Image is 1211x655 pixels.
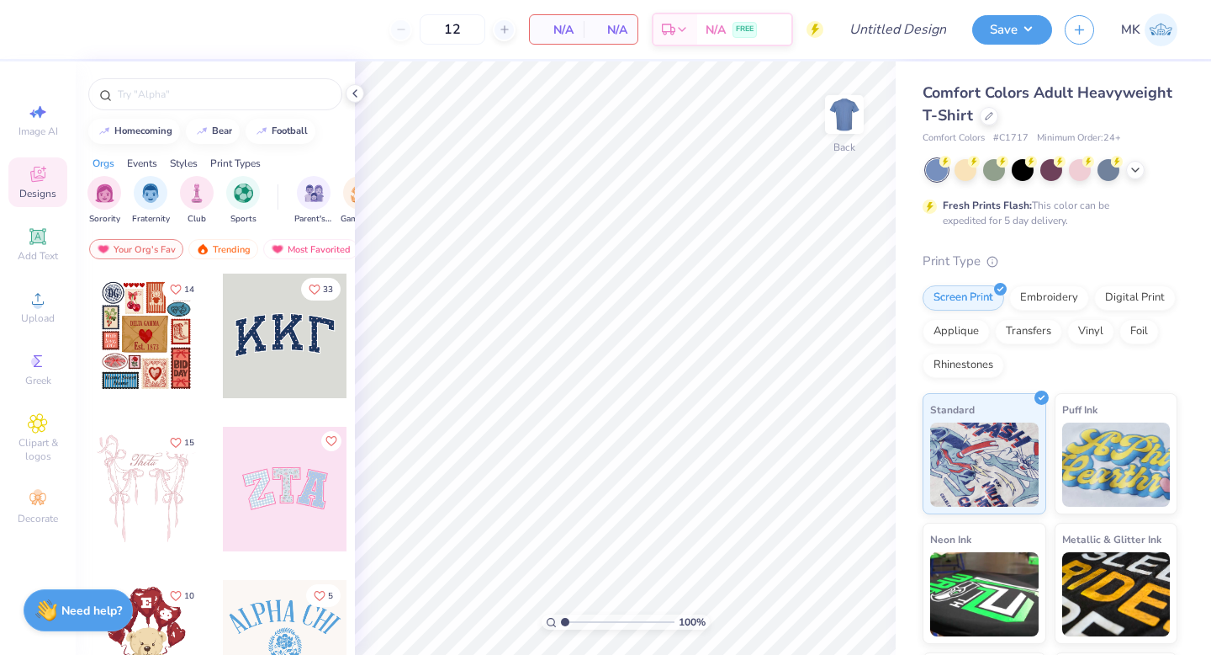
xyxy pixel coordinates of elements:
a: MK [1121,13,1177,46]
div: Back [833,140,855,155]
div: Your Org's Fav [89,239,183,259]
span: Minimum Order: 24 + [1037,131,1121,146]
button: football [246,119,315,144]
div: filter for Club [180,176,214,226]
span: Standard [930,401,975,418]
img: trend_line.gif [195,126,209,136]
button: filter button [226,176,260,226]
div: Applique [923,319,990,344]
span: Greek [25,374,51,387]
span: Game Day [341,213,379,226]
img: Fraternity Image [141,184,160,203]
div: Embroidery [1009,285,1089,311]
img: Sorority Image [95,184,114,203]
button: Like [162,584,202,607]
span: Sorority [89,213,120,226]
div: Foil [1119,319,1159,344]
div: Digital Print [1094,285,1176,311]
div: Transfers [995,319,1062,344]
img: Back [828,98,861,131]
div: filter for Fraternity [132,176,170,226]
span: Metallic & Glitter Ink [1062,530,1161,548]
div: Most Favorited [263,239,358,259]
input: Untitled Design [836,13,960,46]
div: Rhinestones [923,353,1004,378]
span: Designs [19,187,56,200]
span: FREE [736,24,754,35]
div: Styles [170,156,198,171]
span: Fraternity [132,213,170,226]
button: filter button [294,176,333,226]
img: trend_line.gif [255,126,268,136]
div: filter for Parent's Weekend [294,176,333,226]
div: Print Type [923,252,1177,271]
div: football [272,126,308,136]
span: Upload [21,312,55,325]
input: Try "Alpha" [116,86,331,103]
button: filter button [132,176,170,226]
button: Save [972,15,1052,45]
img: Puff Ink [1062,423,1171,507]
strong: Fresh Prints Flash: [943,199,1032,212]
span: 10 [184,592,194,600]
span: Neon Ink [930,530,971,548]
button: filter button [180,176,214,226]
span: 14 [184,285,194,294]
span: 100 % [679,615,706,630]
img: trending.gif [196,243,209,255]
button: Like [162,431,202,454]
button: bear [186,119,240,144]
span: Sports [230,213,256,226]
span: N/A [594,21,627,39]
div: filter for Game Day [341,176,379,226]
div: Trending [188,239,258,259]
span: Parent's Weekend [294,213,333,226]
button: homecoming [88,119,180,144]
span: 33 [323,285,333,294]
button: Like [306,584,341,607]
button: Like [162,278,202,301]
img: Neon Ink [930,552,1039,636]
div: This color can be expedited for 5 day delivery. [943,198,1150,228]
button: filter button [341,176,379,226]
span: N/A [540,21,574,39]
strong: Need help? [61,603,122,619]
img: Sports Image [234,184,253,203]
div: Events [127,156,157,171]
input: – – [420,14,485,45]
button: filter button [87,176,121,226]
img: Metallic & Glitter Ink [1062,552,1171,636]
button: Like [301,278,341,301]
img: Meredith Kessler [1145,13,1177,46]
span: Club [188,213,206,226]
img: most_fav.gif [271,243,284,255]
div: Orgs [93,156,114,171]
img: most_fav.gif [97,243,110,255]
div: homecoming [114,126,172,136]
span: 5 [328,592,333,600]
span: Comfort Colors [923,131,985,146]
img: Club Image [188,184,206,203]
span: N/A [706,21,726,39]
img: Parent's Weekend Image [304,184,324,203]
img: trend_line.gif [98,126,111,136]
span: Decorate [18,512,58,525]
div: Print Types [210,156,261,171]
span: MK [1121,20,1140,40]
span: Puff Ink [1062,401,1097,418]
span: Image AI [19,125,58,138]
span: # C1717 [993,131,1029,146]
div: Screen Print [923,285,1004,311]
div: Vinyl [1067,319,1114,344]
button: Like [321,431,341,451]
span: Clipart & logos [8,436,67,463]
div: filter for Sorority [87,176,121,226]
img: Standard [930,423,1039,507]
div: filter for Sports [226,176,260,226]
span: Comfort Colors Adult Heavyweight T-Shirt [923,83,1172,125]
span: Add Text [18,249,58,263]
img: Game Day Image [351,184,370,203]
div: bear [212,126,232,136]
span: 15 [184,439,194,447]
